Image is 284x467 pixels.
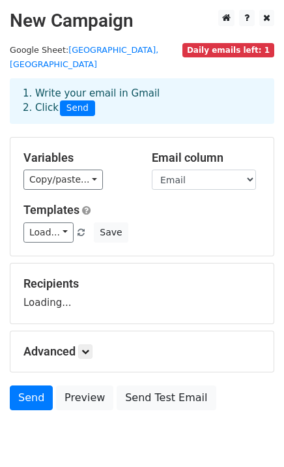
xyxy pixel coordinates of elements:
span: Send [60,100,95,116]
h5: Recipients [23,277,261,291]
span: Daily emails left: 1 [182,43,274,57]
a: Preview [56,385,113,410]
h2: New Campaign [10,10,274,32]
h5: Email column [152,151,261,165]
a: Send Test Email [117,385,216,410]
div: 1. Write your email in Gmail 2. Click [13,86,271,116]
a: Daily emails left: 1 [182,45,274,55]
a: Templates [23,203,79,217]
a: Load... [23,222,74,243]
a: Send [10,385,53,410]
h5: Variables [23,151,132,165]
a: Copy/paste... [23,170,103,190]
a: [GEOGRAPHIC_DATA], [GEOGRAPHIC_DATA] [10,45,158,70]
button: Save [94,222,128,243]
small: Google Sheet: [10,45,158,70]
div: Loading... [23,277,261,310]
h5: Advanced [23,344,261,359]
